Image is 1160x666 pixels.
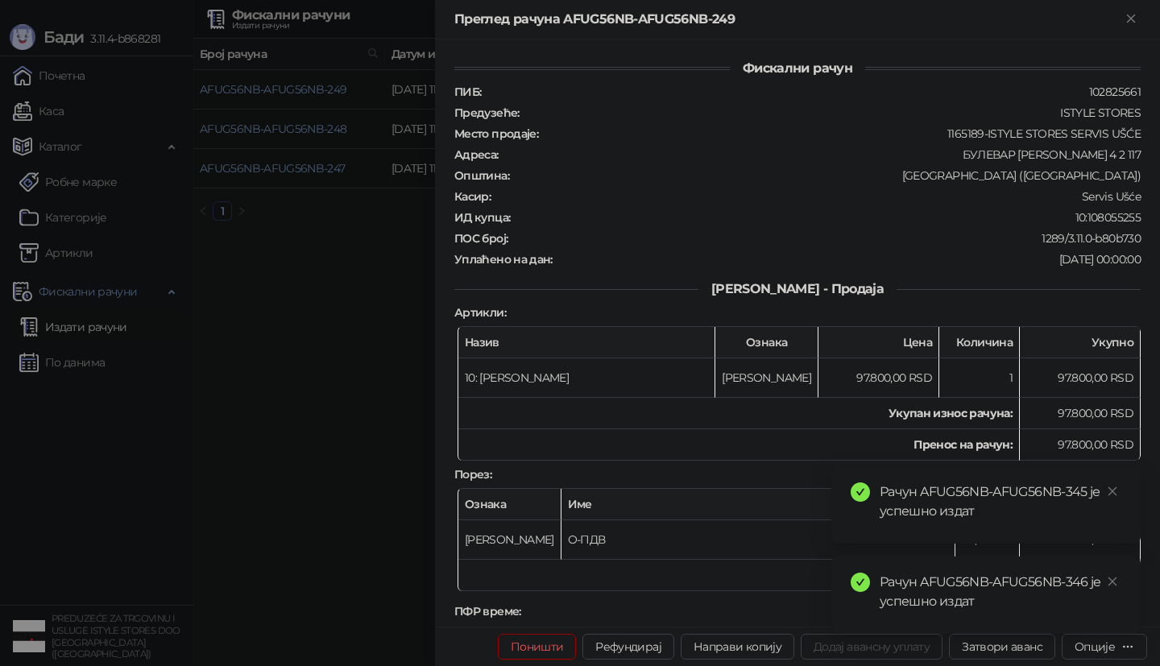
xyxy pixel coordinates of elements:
[454,305,506,320] strong: Артикли :
[1107,486,1118,497] span: close
[681,634,794,660] button: Направи копију
[1020,398,1141,429] td: 97.800,00 RSD
[454,210,510,225] strong: ИД купца :
[509,231,1142,246] div: 1289/3.11.0-b80b730
[454,189,491,204] strong: Касир :
[818,327,939,358] th: Цена
[889,406,1013,420] strong: Укупан износ рачуна :
[694,639,781,654] span: Направи копију
[454,85,481,99] strong: ПИБ :
[949,634,1055,660] button: Затвори аванс
[880,573,1121,611] div: Рачун AFUG56NB-AFUG56NB-346 је успешно издат
[561,489,955,520] th: Име
[1020,358,1141,398] td: 97.800,00 RSD
[818,358,939,398] td: 97.800,00 RSD
[454,625,551,639] strong: ПФР број рачуна :
[939,327,1020,358] th: Количина
[1020,429,1141,461] td: 97.800,00 RSD
[498,634,577,660] button: Поништи
[698,281,897,296] span: [PERSON_NAME] - Продаја
[851,482,870,502] span: check-circle
[561,520,955,560] td: О-ПДВ
[458,358,715,398] td: 10: [PERSON_NAME]
[454,231,507,246] strong: ПОС број :
[500,147,1142,162] div: БУЛЕВАР [PERSON_NAME] 4 2 117
[458,327,715,358] th: Назив
[1121,10,1141,29] button: Close
[801,634,942,660] button: Додај авансну уплату
[939,358,1020,398] td: 1
[454,252,553,267] strong: Уплаћено на дан :
[582,634,674,660] button: Рефундирај
[492,189,1142,204] div: Servis Ušće
[851,573,870,592] span: check-circle
[553,625,1142,639] div: AFUG56NB-AFUG56NB-249
[454,467,491,482] strong: Порез :
[1020,327,1141,358] th: Укупно
[454,10,1121,29] div: Преглед рачуна AFUG56NB-AFUG56NB-249
[540,126,1142,141] div: 1165189-ISTYLE STORES SERVIS UŠĆE
[715,358,818,398] td: [PERSON_NAME]
[511,168,1142,183] div: [GEOGRAPHIC_DATA] ([GEOGRAPHIC_DATA])
[913,437,1013,452] strong: Пренос на рачун :
[458,520,561,560] td: [PERSON_NAME]
[1075,639,1115,654] div: Опције
[521,105,1142,120] div: ISTYLE STORES
[483,85,1142,99] div: 102825661
[1062,634,1147,660] button: Опције
[454,105,520,120] strong: Предузеће :
[1107,576,1118,587] span: close
[454,126,538,141] strong: Место продаје :
[730,60,865,76] span: Фискални рачун
[458,489,561,520] th: Ознака
[1104,482,1121,500] a: Close
[523,604,1142,618] div: [DATE] 11:46:39
[454,168,509,183] strong: Општина :
[554,252,1142,267] div: [DATE] 00:00:00
[454,604,521,618] strong: ПФР време :
[715,327,818,358] th: Ознака
[512,210,1142,225] div: 10:108055255
[1104,573,1121,590] a: Close
[880,482,1121,521] div: Рачун AFUG56NB-AFUG56NB-345 је успешно издат
[454,147,499,162] strong: Адреса :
